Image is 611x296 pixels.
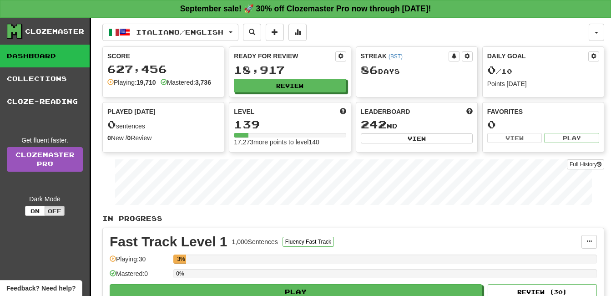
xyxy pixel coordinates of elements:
[232,237,278,246] div: 1,000 Sentences
[361,64,473,76] div: Day s
[487,107,599,116] div: Favorites
[25,27,84,36] div: Clozemaster
[45,206,65,216] button: Off
[180,4,431,13] strong: September sale! 🚀 30% off Clozemaster Pro now through [DATE]!
[283,237,334,247] button: Fluency Fast Track
[266,24,284,41] button: Add sentence to collection
[107,107,156,116] span: Played [DATE]
[389,53,403,60] a: (BST)
[487,51,588,61] div: Daily Goal
[487,119,599,130] div: 0
[234,119,346,130] div: 139
[487,63,496,76] span: 0
[107,118,116,131] span: 0
[567,159,604,169] button: Full History
[110,255,169,270] div: Playing: 30
[6,284,76,293] span: Open feedback widget
[234,64,346,76] div: 18,917
[136,28,223,36] span: Italiano / English
[544,133,599,143] button: Play
[110,269,169,284] div: Mastered: 0
[136,79,156,86] strong: 19,710
[340,107,346,116] span: Score more points to level up
[7,136,83,145] div: Get fluent faster.
[107,134,111,142] strong: 0
[102,214,604,223] p: In Progress
[487,133,542,143] button: View
[361,51,449,61] div: Streak
[361,118,387,131] span: 242
[361,133,473,143] button: View
[361,63,378,76] span: 86
[361,107,410,116] span: Leaderboard
[487,79,599,88] div: Points [DATE]
[234,51,335,61] div: Ready for Review
[195,79,211,86] strong: 3,736
[176,255,186,264] div: 3%
[234,138,346,147] div: 17,273 more points to level 140
[107,51,219,61] div: Score
[487,67,512,75] span: / 10
[110,235,227,249] div: Fast Track Level 1
[107,78,156,87] div: Playing:
[361,119,473,131] div: nd
[7,147,83,172] a: ClozemasterPro
[107,63,219,75] div: 627,456
[243,24,261,41] button: Search sentences
[25,206,45,216] button: On
[107,119,219,131] div: sentences
[107,133,219,143] div: New / Review
[234,79,346,92] button: Review
[466,107,473,116] span: This week in points, UTC
[234,107,254,116] span: Level
[127,134,131,142] strong: 0
[102,24,238,41] button: Italiano/English
[288,24,307,41] button: More stats
[161,78,211,87] div: Mastered:
[7,194,83,204] div: Dark Mode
